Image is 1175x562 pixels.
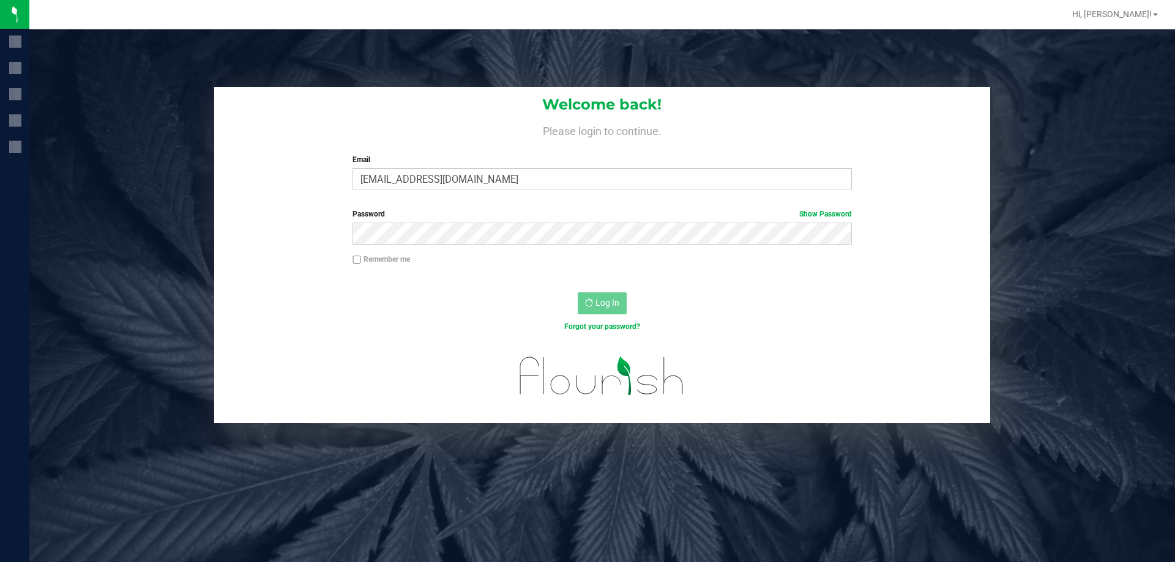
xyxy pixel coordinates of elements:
[352,256,361,264] input: Remember me
[214,97,990,113] h1: Welcome back!
[352,210,385,218] span: Password
[595,298,619,308] span: Log In
[505,345,699,407] img: flourish_logo.svg
[799,210,852,218] a: Show Password
[578,292,627,314] button: Log In
[352,154,851,165] label: Email
[352,254,410,265] label: Remember me
[214,122,990,137] h4: Please login to continue.
[1072,9,1152,19] span: Hi, [PERSON_NAME]!
[564,322,640,331] a: Forgot your password?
